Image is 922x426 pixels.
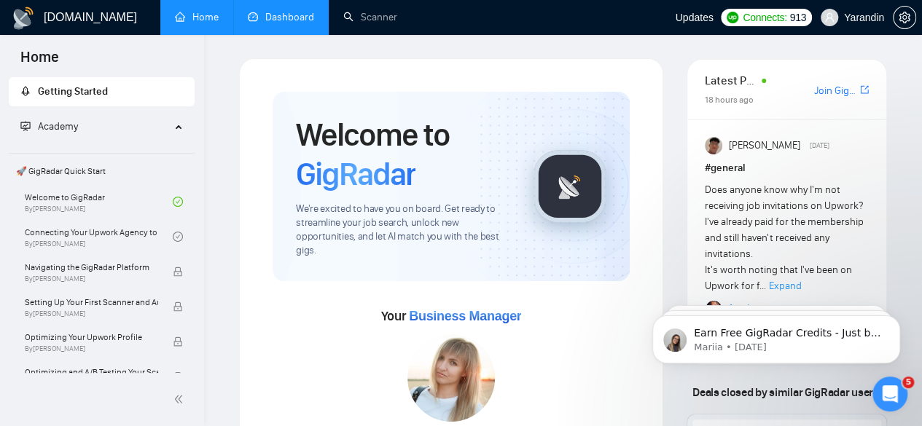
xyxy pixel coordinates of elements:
span: check-circle [173,197,183,207]
img: gigradar-logo.png [534,150,606,223]
span: Academy [38,120,78,133]
a: dashboardDashboard [248,11,314,23]
img: Randi Tovar [705,137,722,154]
li: Getting Started [9,77,195,106]
span: Connects: [743,9,786,25]
h1: # general [705,160,869,176]
span: lock [173,267,183,277]
span: Navigating the GigRadar Platform [25,260,158,275]
a: homeHome [175,11,219,23]
a: Connecting Your Upwork Agency to GigRadarBy[PERSON_NAME] [25,221,173,253]
span: Getting Started [38,85,108,98]
span: Updates [676,12,714,23]
span: GigRadar [296,154,415,194]
span: lock [173,371,183,382]
span: lock [173,301,183,312]
img: 1687098740019-112.jpg [407,334,495,422]
iframe: Intercom live chat [872,376,907,411]
span: Home [9,47,71,77]
h1: Welcome to [296,115,510,194]
span: Optimizing Your Upwork Profile [25,330,158,344]
span: rocket [20,86,31,96]
span: [PERSON_NAME] [729,138,800,154]
span: Does anyone know why I'm not receiving job invitations on Upwork? I've already paid for the membe... [705,184,864,292]
span: By [PERSON_NAME] [25,309,158,318]
span: Optimizing and A/B Testing Your Scanner for Better Results [25,365,158,379]
span: Your [381,308,522,324]
a: export [860,83,869,97]
span: lock [173,336,183,347]
a: Join GigRadar Slack Community [814,83,857,99]
img: upwork-logo.png [727,12,738,23]
span: We're excited to have you on board. Get ready to streamline your job search, unlock new opportuni... [296,202,510,258]
img: logo [12,7,35,30]
span: export [860,84,869,95]
span: Academy [20,120,78,133]
span: 🚀 GigRadar Quick Start [10,157,193,186]
span: [DATE] [809,139,829,152]
span: user [824,12,835,23]
span: By [PERSON_NAME] [25,344,158,353]
span: Expand [769,280,802,292]
span: 18 hours ago [705,95,754,105]
span: 913 [790,9,806,25]
span: check-circle [173,232,183,242]
span: Latest Posts from the GigRadar Community [705,71,757,90]
span: Business Manager [409,309,521,323]
span: setting [894,12,915,23]
span: 5 [902,376,914,388]
iframe: Intercom notifications message [630,285,922,387]
span: fund-projection-screen [20,121,31,131]
span: Deals closed by similar GigRadar users [687,379,884,405]
span: By [PERSON_NAME] [25,275,158,283]
span: double-left [173,392,188,406]
a: setting [893,12,916,23]
a: searchScanner [343,11,397,23]
button: setting [893,6,916,29]
span: Setting Up Your First Scanner and Auto-Bidder [25,295,158,309]
a: Welcome to GigRadarBy[PERSON_NAME] [25,186,173,218]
